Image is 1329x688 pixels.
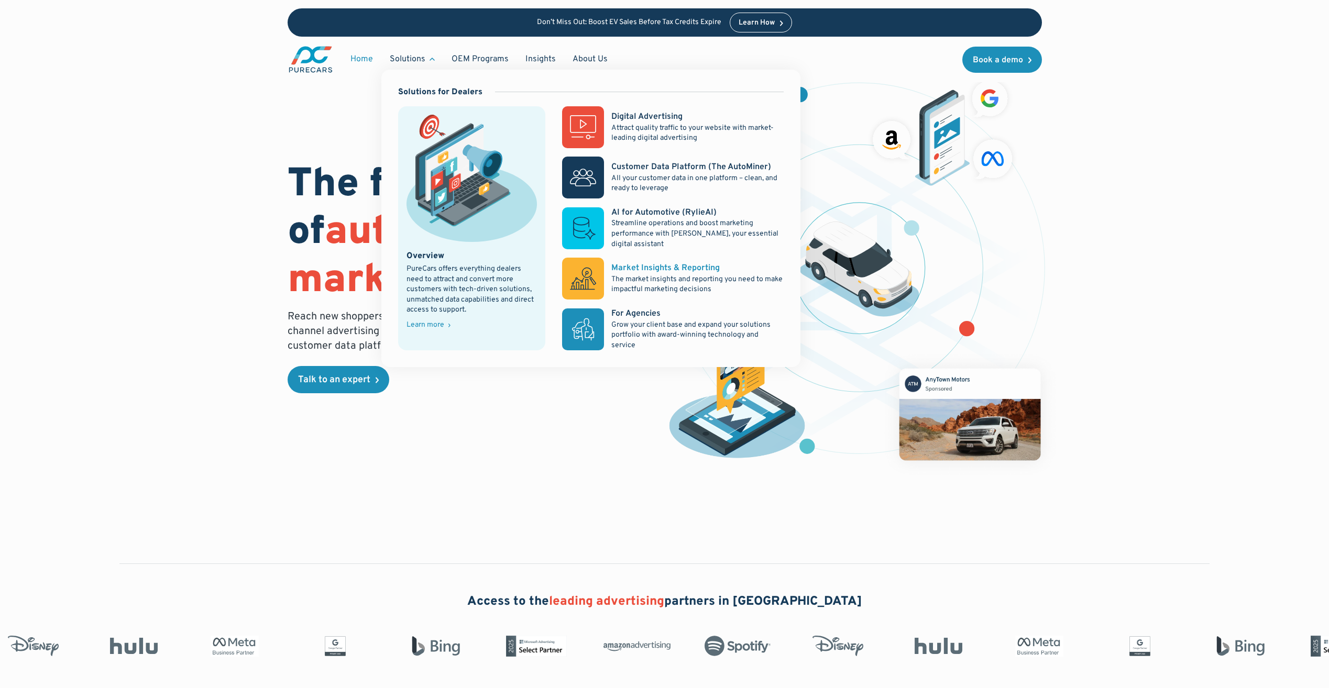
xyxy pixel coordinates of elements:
[1189,636,1256,657] img: Bing
[398,86,482,98] div: Solutions for Dealers
[381,70,800,368] nav: Solutions
[83,638,150,654] img: Hulu
[611,111,683,123] div: Digital Advertising
[586,638,653,654] img: Amazon Advertising
[887,638,954,654] img: Hulu
[739,19,775,27] div: Learn How
[799,221,920,317] img: illustration of a vehicle
[562,207,783,249] a: AI for Automotive (RylieAI)Streamline operations and boost marketing performance with [PERSON_NAM...
[549,594,664,609] span: leading advertising
[611,161,771,173] div: Customer Data Platform (The AutoMiner)
[288,45,334,74] img: purecars logo
[611,218,783,249] p: Streamline operations and boost marketing performance with [PERSON_NAME], your essential digital ...
[288,208,541,306] span: automotive marketing
[517,49,564,69] a: Insights
[443,49,517,69] a: OEM Programs
[611,262,720,274] div: Market Insights & Reporting
[385,636,452,657] img: Bing
[537,18,721,27] p: Don’t Miss Out: Boost EV Sales Before Tax Credits Expire
[611,320,783,351] p: Grow your client base and expand your solutions portfolio with award-winning technology and service
[407,115,537,241] img: marketing illustration showing social media channels and campaigns
[562,157,783,198] a: Customer Data Platform (The AutoMiner)All your customer data in one platform – clean, and ready t...
[562,258,783,299] a: Market Insights & ReportingThe market insights and reporting you need to make impactful marketing...
[973,56,1023,64] div: Book a demo
[288,45,334,74] a: main
[686,636,753,657] img: Spotify
[562,106,783,148] a: Digital AdvertisingAttract quality traffic to your website with market-leading digital advertising
[288,309,606,353] p: Reach new shoppers and nurture existing clients through an omni-channel advertising approach comb...
[730,13,792,32] a: Learn How
[485,636,552,657] img: Microsoft Advertising Partner
[407,250,444,262] div: Overview
[1089,636,1156,657] img: Google Partner
[611,207,717,218] div: AI for Automotive (RylieAI)
[562,308,783,350] a: For AgenciesGrow your client base and expand your solutions portfolio with award-winning technolo...
[284,636,351,657] img: Google Partner
[288,366,389,393] a: Talk to an expert
[787,636,854,657] img: Disney
[867,75,1018,186] img: ads on social media and advertising partners
[342,49,381,69] a: Home
[988,636,1055,657] img: Meta Business Partner
[611,173,783,194] p: All your customer data in one platform – clean, and ready to leverage
[390,53,425,65] div: Solutions
[381,49,443,69] div: Solutions
[564,49,616,69] a: About Us
[880,349,1060,480] img: mockup of facebook post
[962,47,1042,73] a: Book a demo
[407,321,444,329] div: Learn more
[183,636,250,657] img: Meta Business Partner
[611,308,661,319] div: For Agencies
[467,593,862,611] h2: Access to the partners in [GEOGRAPHIC_DATA]
[659,307,816,463] img: persona of a buyer
[288,162,652,305] h1: The future of is data.
[611,123,783,143] p: Attract quality traffic to your website with market-leading digital advertising
[398,106,546,350] a: marketing illustration showing social media channels and campaignsOverviewPureCars offers everyth...
[407,264,537,315] div: PureCars offers everything dealers need to attract and convert more customers with tech-driven so...
[298,375,370,385] div: Talk to an expert
[611,274,783,295] p: The market insights and reporting you need to make impactful marketing decisions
